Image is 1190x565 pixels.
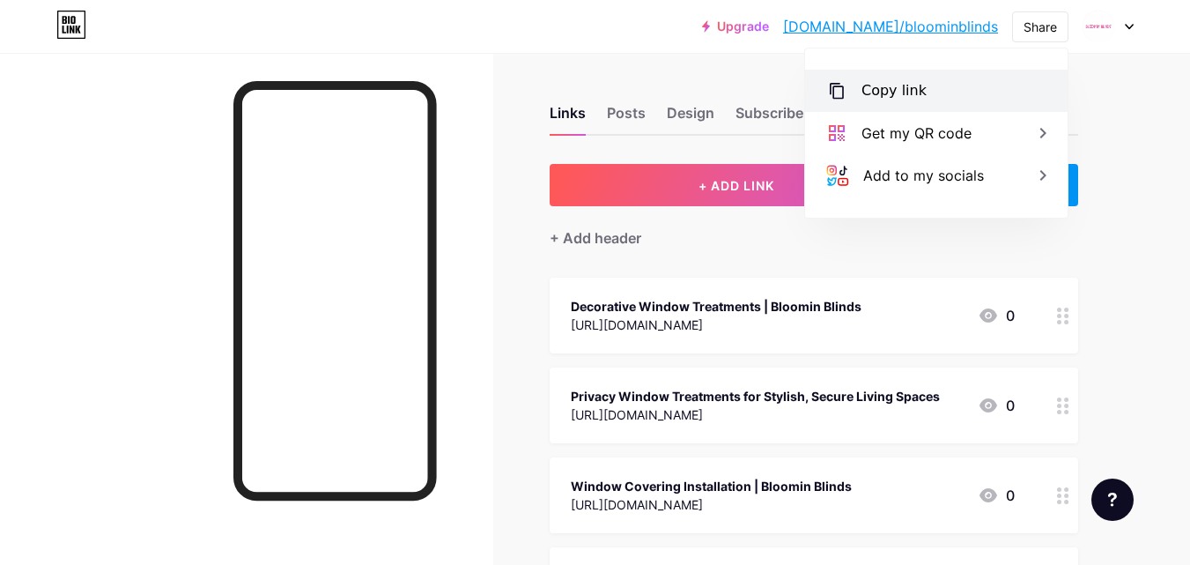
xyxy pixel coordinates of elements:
div: Get my QR code [861,123,972,144]
div: Add to my socials [863,165,984,186]
div: Posts [607,102,646,134]
div: Subscribers [735,102,841,134]
div: 0 [978,485,1015,506]
div: 0 [978,395,1015,416]
div: Design [667,102,714,134]
div: 0 [978,305,1015,326]
div: Decorative Window Treatments | Bloomin Blinds [571,297,861,316]
div: + Add header [550,227,641,249]
div: Copy link [861,80,927,101]
img: bloominblinds [1082,10,1115,43]
a: [DOMAIN_NAME]/bloominblinds [783,16,998,37]
div: Links [550,102,586,134]
div: Window Covering Installation | Bloomin Blinds [571,477,852,495]
div: [URL][DOMAIN_NAME] [571,316,861,334]
span: + ADD LINK [698,178,774,193]
div: Privacy Window Treatments for Stylish, Secure Living Spaces [571,387,940,405]
div: [URL][DOMAIN_NAME] [571,495,852,514]
button: + ADD LINK [550,164,924,206]
div: Share [1024,18,1057,36]
a: Upgrade [702,19,769,33]
div: [URL][DOMAIN_NAME] [571,405,940,424]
